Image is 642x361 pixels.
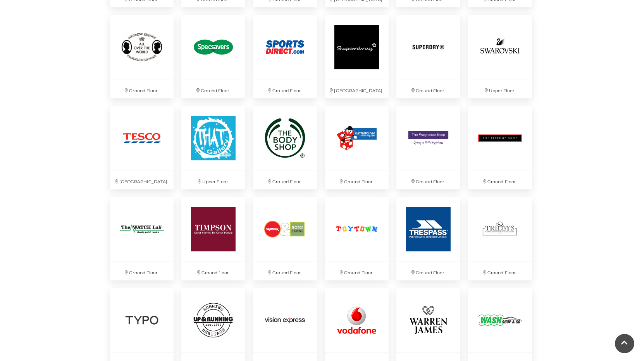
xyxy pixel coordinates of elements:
[249,11,321,102] a: Ground Floor
[464,102,536,193] a: Ground Floor
[110,261,174,280] p: Ground Floor
[468,79,532,98] p: Upper Floor
[396,79,460,98] p: Ground Floor
[253,79,317,98] p: Ground Floor
[249,102,321,193] a: Ground Floor
[392,193,464,284] a: Ground Floor
[321,102,392,193] a: Ground Floor
[396,170,460,189] p: Ground Floor
[468,261,532,280] p: Ground Floor
[396,261,460,280] p: Ground Floor
[468,170,532,189] p: Ground Floor
[321,193,392,284] a: Ground Floor
[181,261,245,280] p: Ground floor
[468,288,532,352] img: Wash Shop and Go, Basingstoke, Festival Place, Hampshire
[181,79,245,98] p: Ground Floor
[392,11,464,102] a: Ground Floor
[253,170,317,189] p: Ground Floor
[253,261,317,280] p: Ground Floor
[110,197,174,261] img: The Watch Lab at Festival Place, Basingstoke.
[321,11,392,102] a: [GEOGRAPHIC_DATA]
[181,170,245,189] p: Upper Floor
[464,11,536,102] a: Upper Floor
[177,193,249,284] a: Ground floor
[110,79,174,98] p: Ground Floor
[106,11,178,102] a: Ground Floor
[325,170,389,189] p: Ground Floor
[464,193,536,284] a: Ground Floor
[106,193,178,284] a: The Watch Lab at Festival Place, Basingstoke. Ground Floor
[249,193,321,284] a: Ground Floor
[181,106,245,170] img: That Gallery at Festival Place
[177,11,249,102] a: Ground Floor
[177,102,249,193] a: That Gallery at Festival Place Upper Floor
[325,261,389,280] p: Ground Floor
[181,288,245,352] img: Up & Running at Festival Place
[392,102,464,193] a: Ground Floor
[106,102,178,193] a: [GEOGRAPHIC_DATA]
[325,79,389,98] p: [GEOGRAPHIC_DATA]
[110,170,174,189] p: [GEOGRAPHIC_DATA]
